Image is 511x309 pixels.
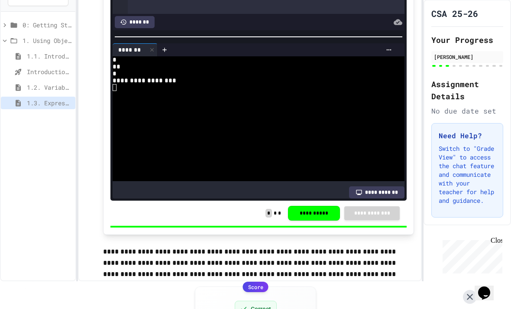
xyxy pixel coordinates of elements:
[431,106,503,116] div: No due date set
[431,7,478,20] h1: CSA 25-26
[431,34,503,46] h2: Your Progress
[439,237,502,273] iframe: chat widget
[475,274,502,300] iframe: chat widget
[27,52,72,61] span: 1.1. Introduction to Algorithms, Programming, and Compilers
[439,144,496,205] p: Switch to "Grade View" to access the chat feature and communicate with your teacher for help and ...
[434,53,501,61] div: [PERSON_NAME]
[27,83,72,92] span: 1.2. Variables and Data Types
[431,78,503,102] h2: Assignment Details
[439,130,496,141] h3: Need Help?
[23,20,72,29] span: 0: Getting Started
[243,282,268,292] div: Score
[3,3,60,55] div: Chat with us now!Close
[23,36,72,45] span: 1. Using Objects and Methods
[27,98,72,107] span: 1.3. Expressions and Output [New]
[27,67,72,76] span: Introduction to Algorithms, Programming, and Compilers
